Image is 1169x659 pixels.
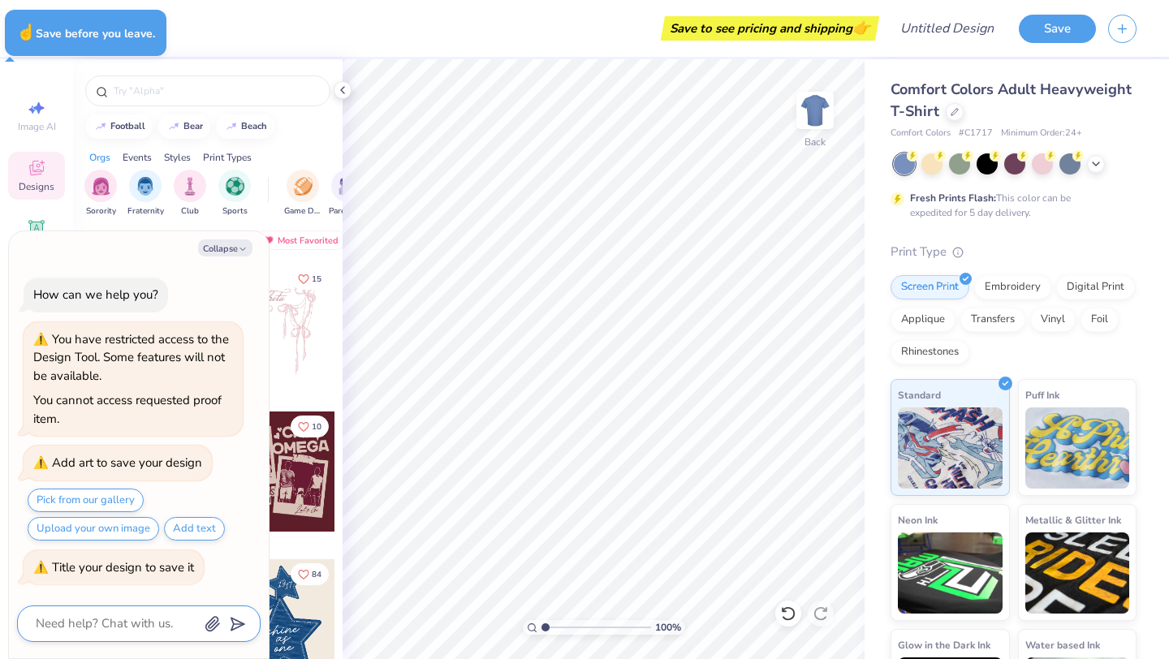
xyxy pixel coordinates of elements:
[226,177,244,196] img: Sports Image
[284,205,321,218] span: Game Day
[110,122,145,131] div: football
[19,180,54,193] span: Designs
[218,170,251,218] div: filter for Sports
[1081,308,1119,332] div: Foil
[312,275,321,283] span: 15
[158,114,210,139] button: bear
[898,386,941,403] span: Standard
[84,170,117,218] button: filter button
[329,205,366,218] span: Parent's Weekend
[887,12,1007,45] input: Untitled Design
[33,286,158,303] div: How can we help you?
[898,636,990,653] span: Glow in the Dark Ink
[1056,275,1135,299] div: Digital Print
[891,127,951,140] span: Comfort Colors
[655,620,681,635] span: 100 %
[1025,511,1121,528] span: Metallic & Glitter Ink
[329,170,366,218] div: filter for Parent's Weekend
[291,416,329,437] button: Like
[1025,532,1130,614] img: Metallic & Glitter Ink
[974,275,1051,299] div: Embroidery
[339,177,357,196] img: Parent's Weekend Image
[891,275,969,299] div: Screen Print
[52,454,202,471] div: Add art to save your design
[329,170,366,218] button: filter button
[891,308,955,332] div: Applique
[89,150,110,165] div: Orgs
[216,114,274,139] button: beach
[254,230,346,250] div: Most Favorited
[959,127,993,140] span: # C1717
[910,191,1110,220] div: This color can be expedited for 5 day delivery.
[18,120,56,133] span: Image AI
[1025,407,1130,489] img: Puff Ink
[33,331,229,384] div: You have restricted access to the Design Tool. Some features will not be available.
[910,192,996,205] strong: Fresh Prints Flash:
[33,392,222,427] div: You cannot access requested proof item.
[1025,386,1059,403] span: Puff Ink
[203,150,252,165] div: Print Types
[164,150,191,165] div: Styles
[291,268,329,290] button: Like
[127,170,164,218] div: filter for Fraternity
[174,170,206,218] button: filter button
[1025,636,1100,653] span: Water based Ink
[127,170,164,218] button: filter button
[225,122,238,131] img: trend_line.gif
[852,18,870,37] span: 👉
[164,517,225,541] button: Add text
[198,239,252,256] button: Collapse
[312,571,321,579] span: 84
[241,122,267,131] div: beach
[94,122,107,131] img: trend_line.gif
[898,407,1003,489] img: Standard
[28,517,159,541] button: Upload your own image
[127,205,164,218] span: Fraternity
[181,177,199,196] img: Club Image
[960,308,1025,332] div: Transfers
[85,114,153,139] button: football
[167,122,180,131] img: trend_line.gif
[898,511,938,528] span: Neon Ink
[799,94,831,127] img: Back
[804,135,826,149] div: Back
[52,559,194,575] div: Title your design to save it
[92,177,110,196] img: Sorority Image
[28,489,144,512] button: Pick from our gallery
[291,563,329,585] button: Like
[123,150,152,165] div: Events
[891,243,1137,261] div: Print Type
[1001,127,1082,140] span: Minimum Order: 24 +
[665,16,875,41] div: Save to see pricing and shipping
[294,177,313,196] img: Game Day Image
[84,170,117,218] div: filter for Sorority
[1030,308,1076,332] div: Vinyl
[1019,15,1096,43] button: Save
[891,80,1132,121] span: Comfort Colors Adult Heavyweight T-Shirt
[112,83,320,99] input: Try "Alpha"
[136,177,154,196] img: Fraternity Image
[222,205,248,218] span: Sports
[312,423,321,431] span: 10
[181,205,199,218] span: Club
[284,170,321,218] button: filter button
[174,170,206,218] div: filter for Club
[284,170,321,218] div: filter for Game Day
[898,532,1003,614] img: Neon Ink
[891,340,969,364] div: Rhinestones
[86,205,116,218] span: Sorority
[183,122,203,131] div: bear
[218,170,251,218] button: filter button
